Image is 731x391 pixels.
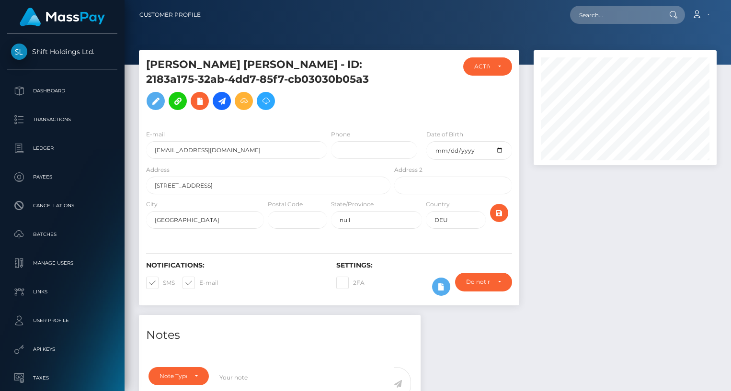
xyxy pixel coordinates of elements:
[11,199,114,213] p: Cancellations
[139,5,201,25] a: Customer Profile
[7,280,117,304] a: Links
[11,313,114,328] p: User Profile
[7,194,117,218] a: Cancellations
[426,200,450,209] label: Country
[11,371,114,385] p: Taxes
[11,170,114,184] p: Payees
[7,47,117,56] span: Shift Holdings Ltd.
[426,130,463,139] label: Date of Birth
[466,278,490,286] div: Do not require
[7,251,117,275] a: Manage Users
[7,366,117,390] a: Taxes
[11,112,114,127] p: Transactions
[146,277,175,289] label: SMS
[336,277,365,289] label: 2FA
[213,92,231,110] a: Initiate Payout
[11,44,27,60] img: Shift Holdings Ltd.
[11,84,114,98] p: Dashboard
[474,63,490,70] div: ACTIVE
[146,200,158,209] label: City
[331,130,350,139] label: Phone
[7,136,117,160] a: Ledger
[7,79,117,103] a: Dashboard
[7,165,117,189] a: Payees
[146,130,165,139] label: E-mail
[570,6,660,24] input: Search...
[7,337,117,361] a: API Keys
[183,277,218,289] label: E-mail
[146,327,413,344] h4: Notes
[11,227,114,242] p: Batches
[7,108,117,132] a: Transactions
[146,57,385,115] h5: [PERSON_NAME] [PERSON_NAME] - ID: 2183a175-32ab-4dd7-85f7-cb03030b05a3
[394,166,423,174] label: Address 2
[146,166,170,174] label: Address
[11,256,114,270] p: Manage Users
[146,261,322,269] h6: Notifications:
[20,8,105,26] img: MassPay Logo
[148,367,209,385] button: Note Type
[11,141,114,156] p: Ledger
[11,342,114,357] p: API Keys
[463,57,512,76] button: ACTIVE
[336,261,512,269] h6: Settings:
[7,223,117,246] a: Batches
[455,273,512,291] button: Do not require
[11,285,114,299] p: Links
[268,200,303,209] label: Postal Code
[331,200,374,209] label: State/Province
[160,372,187,380] div: Note Type
[7,309,117,333] a: User Profile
